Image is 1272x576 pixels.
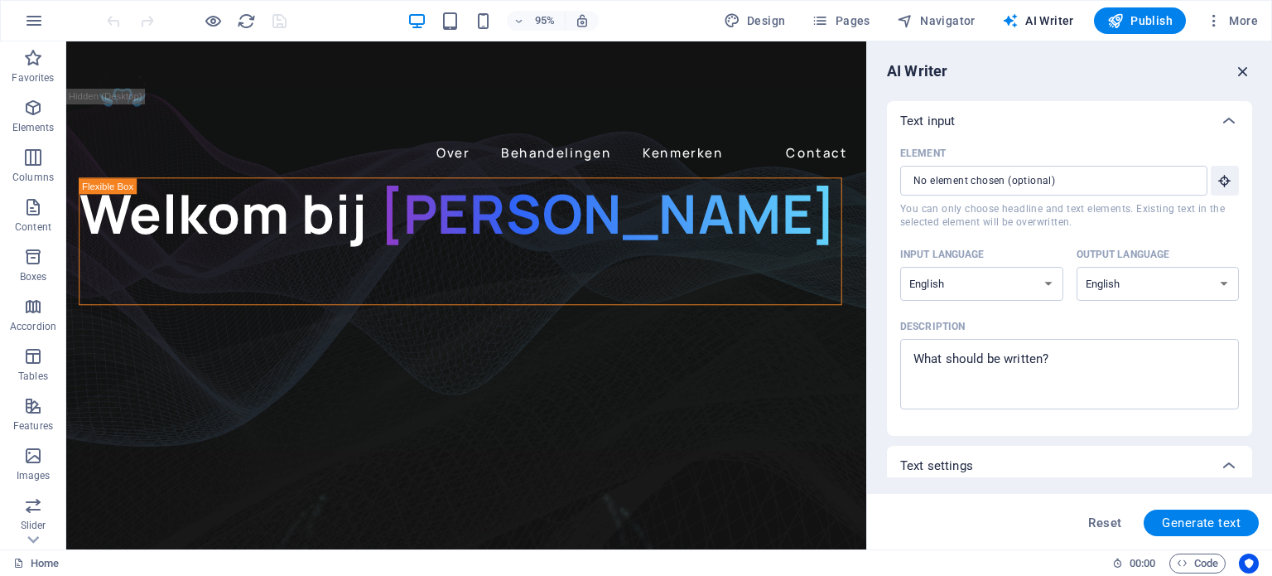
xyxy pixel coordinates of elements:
p: Boxes [20,270,47,283]
h6: AI Writer [887,61,947,81]
p: Tables [18,370,48,383]
h6: 95% [532,11,558,31]
p: Accordion [10,320,56,333]
button: reload [236,11,256,31]
span: Navigator [897,12,976,29]
p: Output language [1077,248,1170,261]
span: Design [724,12,786,29]
a: Click to cancel selection. Double-click to open Pages [13,554,59,574]
p: Text settings [900,457,973,474]
div: Text input [887,141,1252,436]
select: Input language [900,267,1063,301]
button: More [1199,7,1265,34]
button: Code [1169,554,1226,574]
i: On resize automatically adjust zoom level to fit chosen device. [575,13,590,28]
span: 00 00 [1130,554,1155,574]
span: Reset [1088,516,1121,530]
p: Elements [12,121,55,134]
span: : [1141,557,1144,569]
select: Output language [1077,267,1240,301]
span: Publish [1107,12,1173,29]
textarea: Description [908,347,1231,401]
div: Text input [887,101,1252,141]
p: Images [17,469,51,482]
p: Text input [900,113,955,129]
input: ElementYou can only choose headline and text elements. Existing text in the selected element will... [900,166,1196,196]
button: Navigator [890,7,982,34]
span: Pages [812,12,870,29]
p: Input language [900,248,985,261]
p: Element [900,147,946,160]
p: Features [13,419,53,433]
button: Reset [1079,510,1130,536]
button: AI Writer [995,7,1081,34]
button: Publish [1094,7,1186,34]
h6: Session time [1112,554,1156,574]
button: Design [717,7,793,34]
span: Code [1177,554,1218,574]
i: Reload page [237,12,256,31]
span: AI Writer [1002,12,1074,29]
div: Design (Ctrl+Alt+Y) [717,7,793,34]
div: Text settings [887,446,1252,486]
p: Slider [21,519,46,532]
button: 95% [507,11,566,31]
span: More [1206,12,1258,29]
p: Description [900,320,965,333]
button: Generate text [1144,510,1259,536]
p: Columns [12,171,54,184]
p: Favorites [12,71,54,85]
span: You can only choose headline and text elements. Existing text in the selected element will be ove... [900,202,1239,229]
button: ElementYou can only choose headline and text elements. Existing text in the selected element will... [1211,166,1239,196]
button: Pages [805,7,876,34]
button: Usercentrics [1239,554,1259,574]
span: Generate text [1162,516,1241,530]
p: Content [15,220,51,234]
button: Click here to leave preview mode and continue editing [203,11,223,31]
